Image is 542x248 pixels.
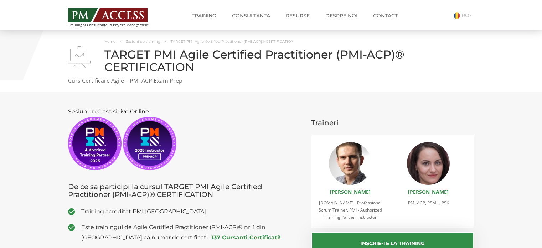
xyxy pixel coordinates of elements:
[454,12,460,19] img: Romana
[330,188,371,195] a: [PERSON_NAME]
[368,9,403,23] a: Contact
[68,46,91,68] img: TARGET PMI Agile Certified Practitioner (PMI-ACP)® CERTIFICATION
[68,183,301,198] h3: De ce sa participi la cursul TARGET PMI Agile Certified Practitioner (PMI-ACP)® CERTIFICATION
[68,106,301,170] p: Sesiuni In Class si
[329,142,372,185] img: Mihai Olaru
[68,23,162,27] span: Training și Consultanță în Project Management
[319,200,382,220] span: [DOMAIN_NAME] - Professional Scrum Trainer, PMI - Authorized Training Partner Instructor
[311,119,474,127] h3: Traineri
[68,77,474,85] p: Curs Certificare Agile – PMI-ACP Exam Prep
[81,206,301,217] span: Training acreditat PMI [GEOGRAPHIC_DATA]
[186,9,222,23] a: Training
[117,108,149,115] span: Live Online
[104,39,115,44] a: Home
[68,8,148,22] img: PM ACCESS - Echipa traineri si consultanti certificati PMP: Narciss Popescu, Mihai Olaru, Monica ...
[454,12,474,19] a: RO
[227,9,275,23] a: Consultanta
[81,222,301,243] span: Este trainingul de Agile Certified Practitioner (PMI-ACP)® nr. 1 din [GEOGRAPHIC_DATA] ca numar d...
[126,39,160,44] a: Sesiuni de training
[211,234,281,241] a: 137 Cursanti Certificati!
[171,39,294,44] span: TARGET PMI Agile Certified Practitioner (PMI-ACP)® CERTIFICATION
[408,188,449,195] a: [PERSON_NAME]
[408,200,449,206] span: PMI-ACP, PSM II, PSK
[320,9,363,23] a: Despre noi
[407,142,450,185] img: Cristina Lupu
[280,9,315,23] a: Resurse
[68,48,474,73] h1: TARGET PMI Agile Certified Practitioner (PMI-ACP)® CERTIFICATION
[68,6,162,27] a: Training și Consultanță în Project Management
